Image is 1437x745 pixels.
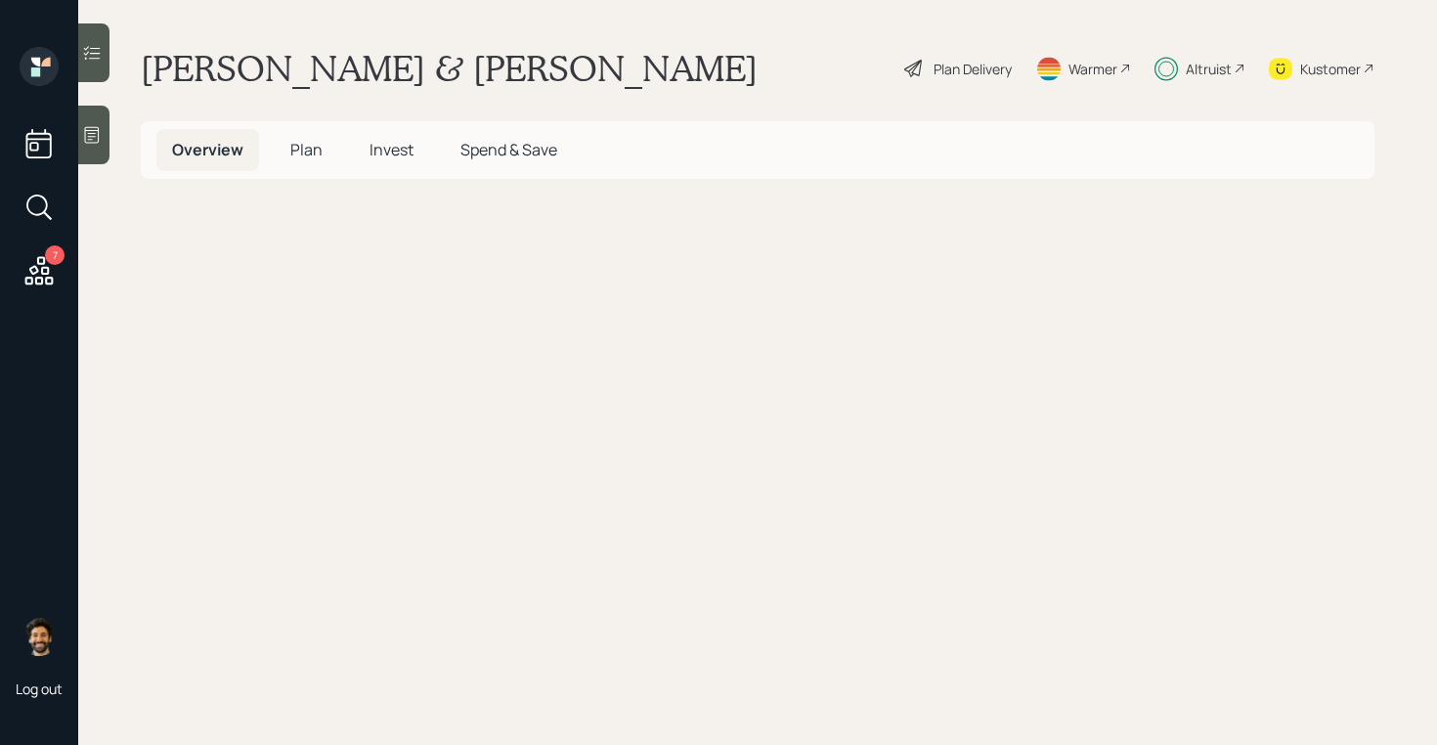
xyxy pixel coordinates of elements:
img: eric-schwartz-headshot.png [20,617,59,656]
span: Plan [290,139,323,160]
div: Altruist [1186,59,1232,79]
span: Overview [172,139,243,160]
div: Plan Delivery [934,59,1012,79]
span: Invest [370,139,414,160]
div: 7 [45,245,65,265]
span: Spend & Save [460,139,557,160]
h1: [PERSON_NAME] & [PERSON_NAME] [141,47,758,90]
div: Log out [16,679,63,698]
div: Kustomer [1300,59,1361,79]
div: Warmer [1068,59,1117,79]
